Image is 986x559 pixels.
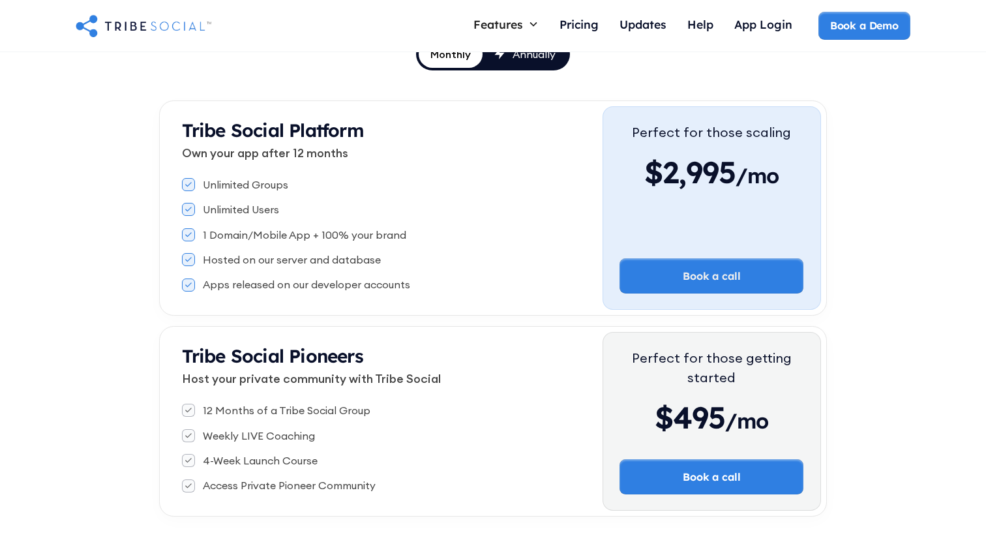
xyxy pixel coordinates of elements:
div: App Login [734,17,792,31]
strong: Tribe Social Platform [182,119,364,142]
a: Pricing [549,12,609,40]
div: Weekly LIVE Coaching [203,429,315,443]
div: $2,995 [632,153,791,192]
a: App Login [724,12,803,40]
strong: Tribe Social Pioneers [182,344,363,367]
div: Apps released on our developer accounts [203,277,410,292]
div: Features [463,12,549,37]
div: $495 [620,398,803,437]
div: Perfect for those getting started [620,348,803,387]
span: /mo [736,162,779,195]
div: Help [687,17,713,31]
a: Book a call [620,459,803,494]
a: Book a call [620,258,803,294]
span: /mo [725,408,769,440]
div: Unlimited Users [203,202,279,217]
div: Monthly [430,47,471,61]
div: 12 Months of a Tribe Social Group [203,403,370,417]
div: Updates [620,17,666,31]
a: Help [677,12,724,40]
div: 1 Domain/Mobile App + 100% your brand [203,228,406,242]
div: Hosted on our server and database [203,252,381,267]
a: home [76,12,211,38]
div: 4-Week Launch Course [203,453,318,468]
a: Book a Demo [818,12,910,39]
div: Unlimited Groups [203,177,288,192]
div: Annually [513,47,556,61]
div: Pricing [560,17,599,31]
div: Access Private Pioneer Community [203,478,376,492]
div: Perfect for those scaling [632,123,791,142]
p: Host your private community with Tribe Social [182,370,603,387]
p: Own your app after 12 months [182,144,603,162]
a: Updates [609,12,677,40]
div: Features [473,17,523,31]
